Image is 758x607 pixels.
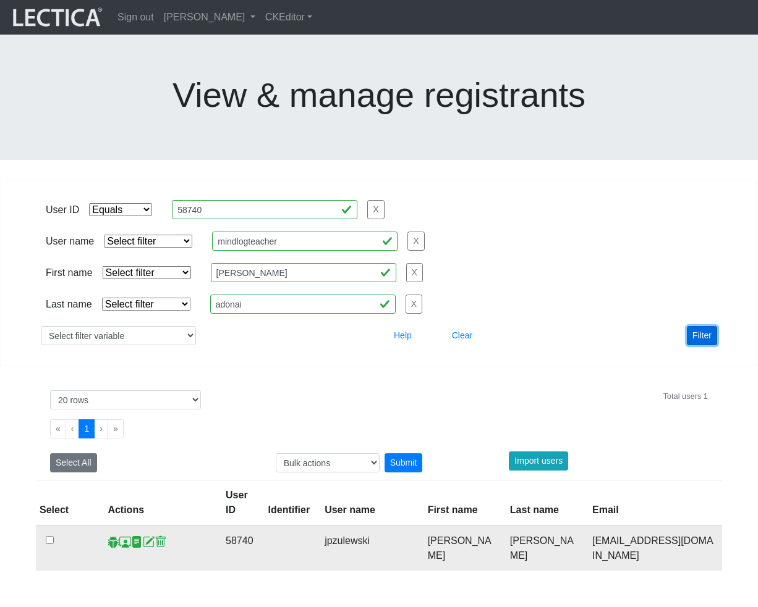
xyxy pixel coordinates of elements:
[420,480,503,526] th: First name
[367,200,384,219] button: X
[46,266,93,280] div: First name
[113,5,159,30] a: Sign out
[46,203,79,217] div: User ID
[79,419,95,438] button: Go to page 1
[317,525,420,571] td: jpzulewski
[46,234,94,249] div: User name
[131,535,143,548] span: reports
[100,480,218,526] th: Actions
[509,451,568,471] button: Import users
[388,326,417,345] button: Help
[317,480,420,526] th: User name
[446,326,478,345] button: Clear
[218,525,261,571] td: 58740
[155,535,166,548] span: delete
[261,480,318,526] th: Identifier
[388,330,417,340] a: Help
[420,525,503,571] td: [PERSON_NAME]
[385,453,423,472] div: Submit
[143,535,155,548] span: account update
[36,480,100,526] th: Select
[260,5,317,30] a: CKEditor
[406,295,422,314] button: X
[407,232,424,251] button: X
[663,390,708,402] div: Total users 1
[585,525,722,571] td: [EMAIL_ADDRESS][DOMAIN_NAME]
[585,480,722,526] th: Email
[50,453,97,472] button: Select All
[406,263,423,282] button: X
[10,6,103,29] img: lecticalive
[46,297,92,312] div: Last name
[687,326,717,345] button: Filter
[159,5,260,30] a: [PERSON_NAME]
[50,419,708,438] ul: Pagination
[218,480,261,526] th: User ID
[503,480,585,526] th: Last name
[503,525,585,571] td: [PERSON_NAME]
[119,535,131,548] span: Staff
